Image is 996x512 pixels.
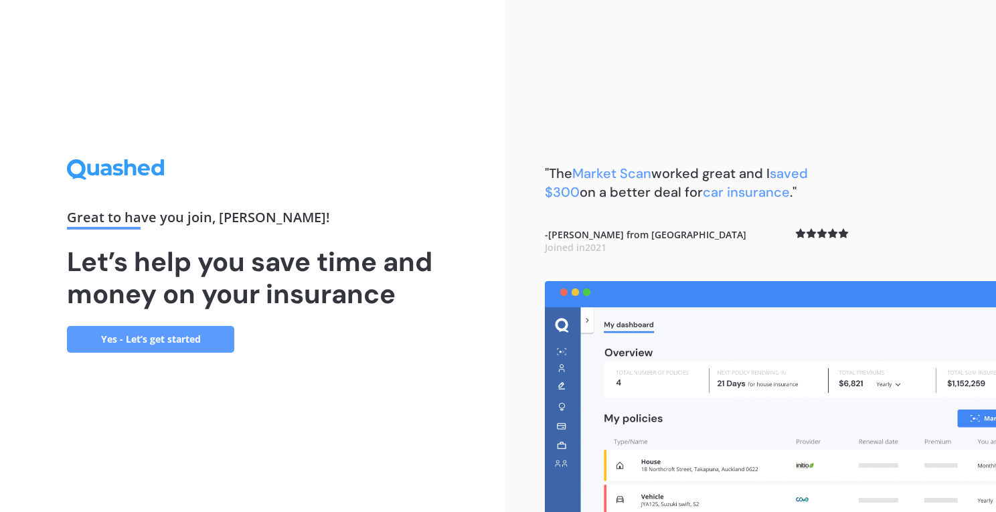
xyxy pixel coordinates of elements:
[572,165,651,182] span: Market Scan
[545,281,996,512] img: dashboard.webp
[545,241,606,254] span: Joined in 2021
[545,165,808,201] span: saved $300
[67,246,438,310] h1: Let’s help you save time and money on your insurance
[67,211,438,230] div: Great to have you join , [PERSON_NAME] !
[703,183,790,201] span: car insurance
[545,228,746,254] b: - [PERSON_NAME] from [GEOGRAPHIC_DATA]
[67,326,234,353] a: Yes - Let’s get started
[545,165,808,201] b: "The worked great and I on a better deal for ."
